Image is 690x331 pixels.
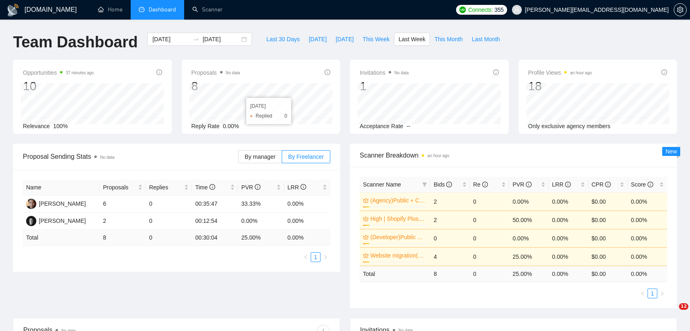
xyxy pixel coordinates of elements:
[430,229,470,247] td: 0
[422,182,427,187] span: filter
[191,68,240,78] span: Proposals
[470,266,510,282] td: 0
[394,71,409,75] span: No data
[284,213,330,230] td: 0.00%
[588,192,628,211] td: $0.00
[192,230,238,246] td: 00:30:04
[284,195,330,213] td: 0.00%
[514,7,520,13] span: user
[430,33,467,46] button: This Month
[638,289,648,298] button: left
[358,33,394,46] button: This Week
[628,211,667,229] td: 0.00%
[363,181,401,188] span: Scanner Name
[473,181,488,188] span: Re
[336,35,354,44] span: [DATE]
[146,230,192,246] td: 0
[588,247,628,266] td: $0.00
[152,35,189,44] input: Start date
[103,183,136,192] span: Proposals
[427,153,449,158] time: an hour ago
[467,33,504,46] button: Last Month
[139,7,145,12] span: dashboard
[638,289,648,298] li: Previous Page
[674,7,687,13] a: setting
[311,252,321,262] li: 1
[363,198,369,203] span: crown
[39,216,86,225] div: [PERSON_NAME]
[53,123,68,129] span: 100%
[309,35,327,44] span: [DATE]
[394,33,430,46] button: Last Week
[509,192,549,211] td: 0.00%
[149,183,183,192] span: Replies
[468,5,493,14] span: Connects:
[679,303,688,310] span: 12
[100,213,146,230] td: 2
[301,252,311,262] li: Previous Page
[255,184,260,190] span: info-circle
[363,253,369,258] span: crown
[528,68,592,78] span: Profile Views
[493,69,499,75] span: info-circle
[100,195,146,213] td: 6
[223,123,239,129] span: 0.00%
[250,102,287,110] div: [DATE]
[588,229,628,247] td: $0.00
[512,181,532,188] span: PVR
[370,251,425,260] a: Website migration(Agency)
[430,192,470,211] td: 2
[146,180,192,195] th: Replies
[303,255,308,260] span: left
[588,266,628,282] td: $ 0.00
[321,252,330,262] button: right
[674,3,687,16] button: setting
[631,181,653,188] span: Score
[360,123,403,129] span: Acceptance Rate
[238,213,284,230] td: 0.00%
[245,153,275,160] span: By manager
[304,33,331,46] button: [DATE]
[628,229,667,247] td: 0.00%
[156,69,162,75] span: info-circle
[482,182,488,187] span: info-circle
[331,33,358,46] button: [DATE]
[100,155,114,160] span: No data
[98,6,122,13] a: homeHome
[360,78,409,94] div: 1
[363,35,390,44] span: This Week
[26,217,86,224] a: BM[PERSON_NAME]
[509,266,549,282] td: 25.00 %
[262,33,304,46] button: Last 30 Days
[509,211,549,229] td: 50.00%
[549,211,588,229] td: 0.00%
[23,180,100,195] th: Name
[657,289,667,298] button: right
[300,184,306,190] span: info-circle
[360,68,409,78] span: Invitations
[657,289,667,298] li: Next Page
[421,178,429,191] span: filter
[250,112,287,120] li: Replied
[146,213,192,230] td: 0
[509,247,549,266] td: 25.00%
[430,266,470,282] td: 8
[325,69,330,75] span: info-circle
[193,36,199,42] span: swap-right
[398,35,425,44] span: Last Week
[640,291,645,296] span: left
[552,181,571,188] span: LRR
[321,252,330,262] li: Next Page
[192,213,238,230] td: 00:12:54
[23,123,50,129] span: Relevance
[370,233,425,242] a: (Developer)Public + Custom Apps
[648,289,657,298] a: 1
[628,266,667,282] td: 0.00 %
[588,211,628,229] td: $0.00
[434,181,452,188] span: Bids
[100,230,146,246] td: 8
[592,181,611,188] span: CPR
[360,150,667,160] span: Scanner Breakdown
[526,182,532,187] span: info-circle
[146,195,192,213] td: 0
